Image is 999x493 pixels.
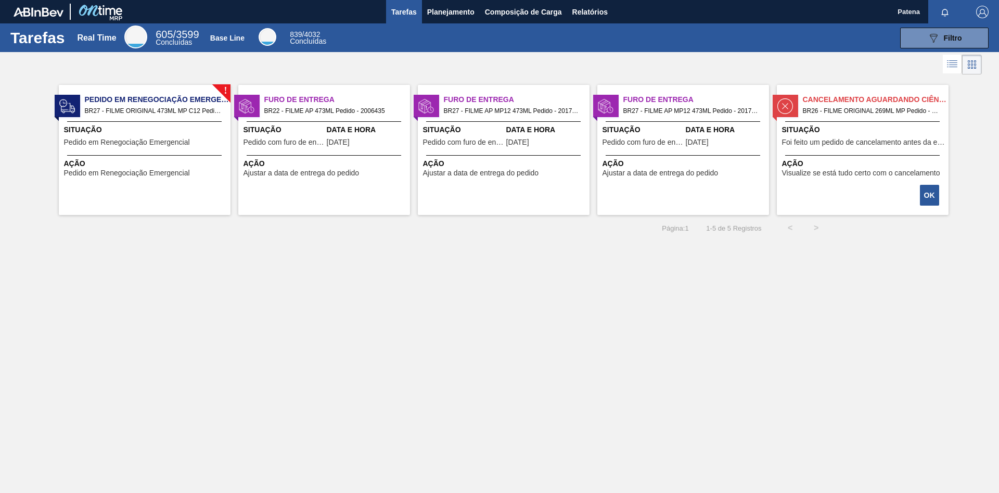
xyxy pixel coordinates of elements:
button: Notificações [928,5,962,19]
span: Relatórios [572,6,608,18]
img: status [59,98,75,114]
span: Ajustar a data de entrega do pedido [244,169,360,177]
span: Visualize se está tudo certo com o cancelamento [782,169,940,177]
div: Base Line [259,28,276,46]
img: Logout [976,6,989,18]
span: Ajustar a data de entrega do pedido [423,169,539,177]
span: Situação [244,124,324,135]
span: Ação [64,158,228,169]
span: BR26 - FILME ORIGINAL 269ML MP Pedido - 2037163 [803,105,940,117]
span: Planejamento [427,6,475,18]
div: Base Line [290,31,326,45]
span: Pedido em Renegociação Emergencial [85,94,230,105]
span: Foi feito um pedido de cancelamento antes da etapa de aguardando faturamento [782,138,946,146]
span: Situação [64,124,228,135]
span: Pedido em Renegociação Emergencial [64,169,190,177]
img: status [418,98,434,114]
span: 605 [156,29,173,40]
div: Completar tarefa: 30173966 [921,184,940,207]
span: Furo de Entrega [444,94,590,105]
span: Data e Hora [686,124,766,135]
button: Filtro [900,28,989,48]
span: 23/09/2025, [327,138,350,146]
span: Página : 1 [662,224,688,232]
img: TNhmsLtSVTkK8tSr43FrP2fwEKptu5GPRR3wAAAABJRU5ErkJggg== [14,7,63,17]
span: Concluídas [290,37,326,45]
span: ! [224,87,227,95]
button: > [803,215,829,241]
span: Ação [244,158,407,169]
img: status [239,98,254,114]
span: Pedido em Renegociação Emergencial [64,138,190,146]
img: status [598,98,613,114]
span: Data e Hora [327,124,407,135]
span: 23/09/2025, [686,138,709,146]
span: / 3599 [156,29,199,40]
span: Pedido com furo de entrega [423,138,504,146]
span: Cancelamento aguardando ciência [803,94,949,105]
div: Real Time [124,26,147,48]
span: Concluídas [156,38,192,46]
span: Ação [782,158,946,169]
button: < [777,215,803,241]
span: BR27 - FILME AP MP12 473ML Pedido - 2017093 [444,105,581,117]
span: Tarefas [391,6,417,18]
span: Filtro [944,34,962,42]
span: Data e Hora [506,124,587,135]
span: BR22 - FILME AP 473ML Pedido - 2006435 [264,105,402,117]
span: Pedido com furo de entrega [244,138,324,146]
span: Composição de Carga [485,6,562,18]
img: status [777,98,793,114]
span: 839 [290,30,302,39]
span: Ação [603,158,766,169]
div: Visão em Lista [943,55,962,74]
button: OK [920,185,939,206]
span: BR27 - FILME ORIGINAL 473ML MP C12 Pedido - 2021552 [85,105,222,117]
div: Real Time [156,30,199,46]
div: Base Line [210,34,245,42]
span: Situação [782,124,946,135]
span: Pedido com furo de entrega [603,138,683,146]
span: Furo de Entrega [623,94,769,105]
h1: Tarefas [10,32,65,44]
span: 1 - 5 de 5 Registros [705,224,762,232]
span: Furo de Entrega [264,94,410,105]
span: Ajustar a data de entrega do pedido [603,169,719,177]
span: Situação [423,124,504,135]
span: BR27 - FILME AP MP12 473ML Pedido - 2017095 [623,105,761,117]
div: Visão em Cards [962,55,982,74]
span: Situação [603,124,683,135]
span: Ação [423,158,587,169]
div: Real Time [77,33,116,43]
span: / 4032 [290,30,320,39]
span: 23/09/2025, [506,138,529,146]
